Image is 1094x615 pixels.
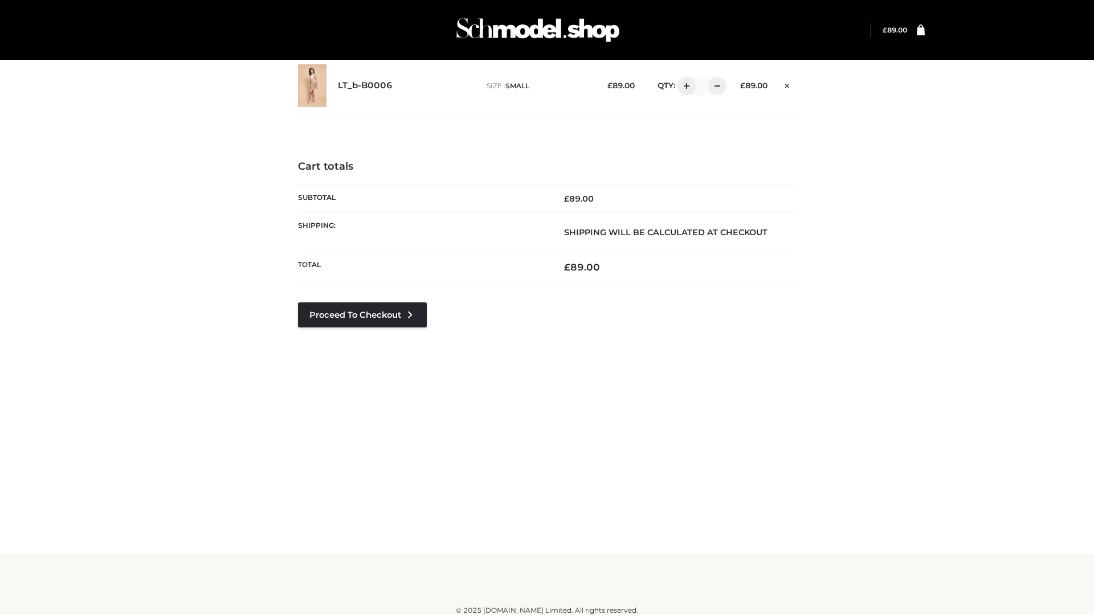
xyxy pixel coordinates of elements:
[298,212,547,252] th: Shipping:
[298,302,427,327] a: Proceed to Checkout
[505,81,529,90] span: SMALL
[564,227,768,237] strong: Shipping will be calculated at checkout
[338,80,393,91] a: LT_b-B0006
[298,161,796,173] h4: Cart totals
[298,252,547,282] th: Total
[740,81,745,90] span: £
[779,77,796,92] a: Remove this item
[298,184,547,212] th: Subtotal
[564,261,600,273] bdi: 89.00
[883,26,907,34] a: £89.00
[646,77,722,95] div: QTY:
[883,26,887,34] span: £
[564,194,594,204] bdi: 89.00
[487,81,590,91] p: size :
[452,7,623,52] img: Schmodel Admin 964
[607,81,613,90] span: £
[883,26,907,34] bdi: 89.00
[564,194,569,204] span: £
[564,261,570,273] span: £
[607,81,635,90] bdi: 89.00
[298,64,326,107] img: LT_b-B0006 - SMALL
[740,81,768,90] bdi: 89.00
